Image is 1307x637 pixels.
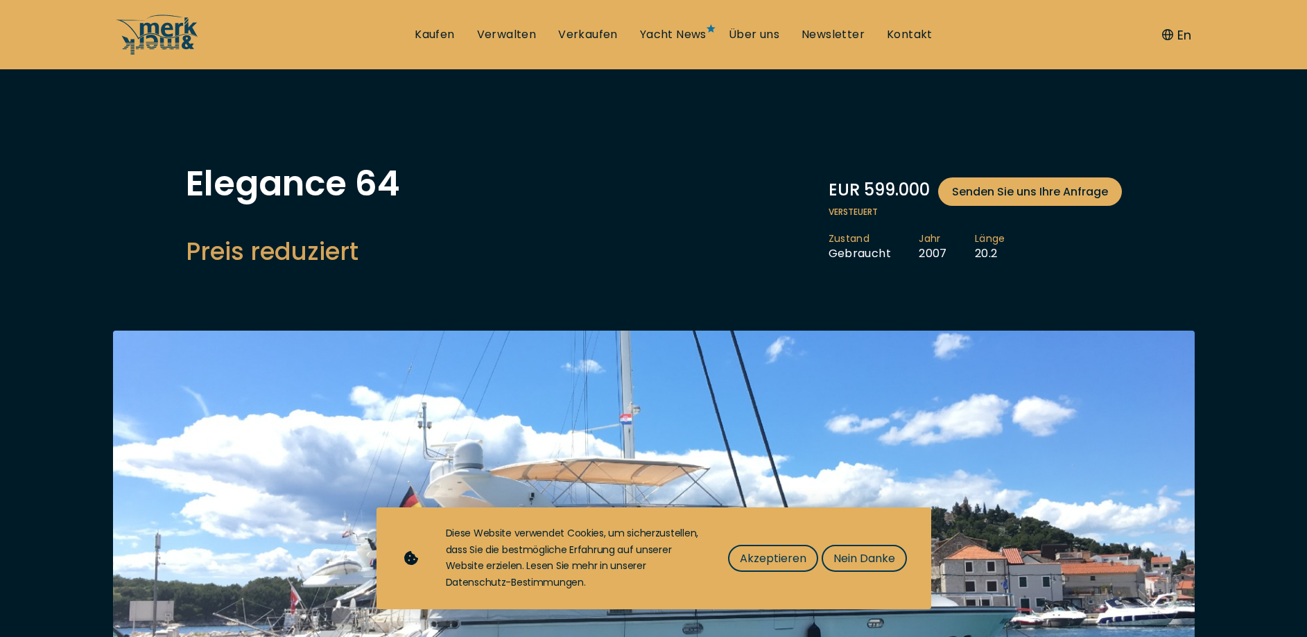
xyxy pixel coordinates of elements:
span: Versteuert [829,206,1122,218]
a: Datenschutz-Bestimmungen [446,575,584,589]
a: Verwalten [477,27,537,42]
span: Senden Sie uns Ihre Anfrage [952,183,1108,200]
li: 20.2 [975,232,1033,261]
div: Diese Website verwendet Cookies, um sicherzustellen, dass Sie die bestmögliche Erfahrung auf unse... [446,525,700,591]
a: Kaufen [415,27,454,42]
a: Senden Sie uns Ihre Anfrage [938,177,1122,206]
button: Nein Danke [822,545,907,572]
a: Kontakt [887,27,933,42]
div: EUR 599.000 [829,177,1122,206]
a: Newsletter [802,27,865,42]
button: Akzeptieren [728,545,818,572]
a: Verkaufen [558,27,618,42]
span: Zustand [829,232,892,246]
h1: Elegance 64 [186,166,400,201]
span: Jahr [919,232,947,246]
li: 2007 [919,232,975,261]
li: Gebraucht [829,232,919,261]
span: Nein Danke [833,550,895,567]
h2: Preis reduziert [186,234,400,268]
a: Über uns [729,27,779,42]
a: Yacht News [640,27,707,42]
span: Akzeptieren [740,550,806,567]
button: En [1162,26,1191,44]
span: Länge [975,232,1005,246]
